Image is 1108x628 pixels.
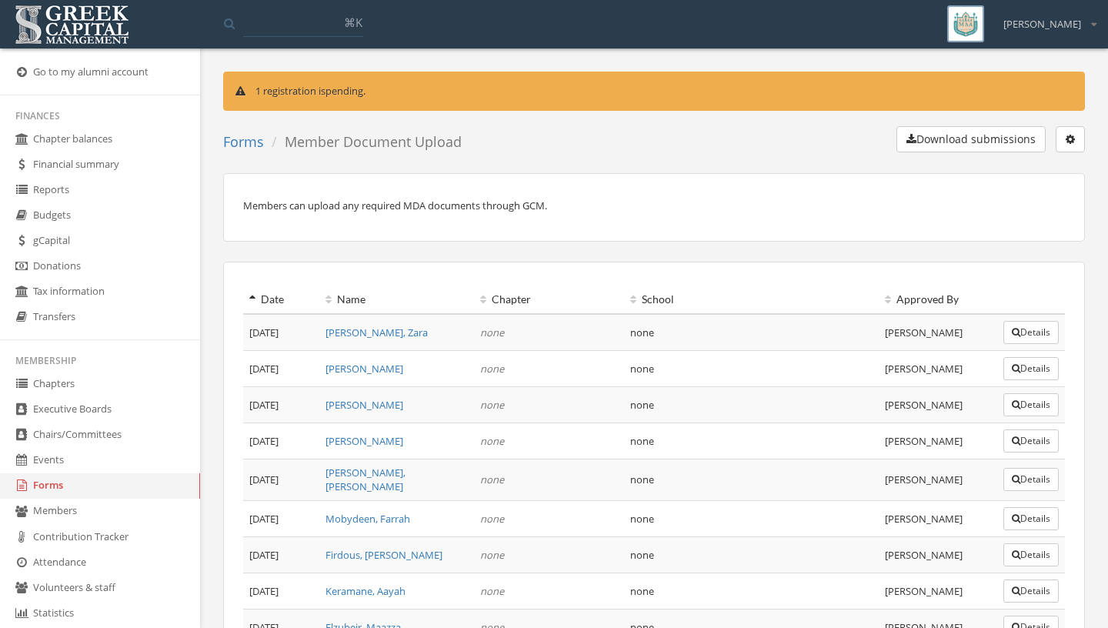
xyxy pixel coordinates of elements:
em: none [480,434,504,448]
a: [PERSON_NAME], Zara [325,326,428,339]
td: none [624,350,879,386]
span: [PERSON_NAME] [885,473,963,486]
button: Details [1003,543,1059,566]
a: Firdous, [PERSON_NAME] [325,548,442,562]
a: Mobydeen, Farrah [325,512,410,526]
td: [DATE] [243,459,319,500]
button: Details [1003,468,1059,491]
td: none [624,314,879,351]
div: [PERSON_NAME] [993,5,1096,32]
button: Details [1003,393,1059,416]
td: none [624,536,879,573]
p: Members can upload any required MDA documents through GCM. [243,197,1065,214]
li: Member Document Upload [264,132,462,152]
th: School [624,286,879,314]
td: none [624,386,879,423]
th: Name [319,286,473,314]
td: none [624,500,879,536]
em: none [480,512,504,526]
td: [DATE] [243,536,319,573]
td: [DATE] [243,500,319,536]
th: Chapter [474,286,624,314]
span: [PERSON_NAME] [885,584,963,598]
th: Date [243,286,319,314]
a: Forms [223,132,264,151]
th: Approved By [879,286,997,314]
button: Details [1003,429,1059,453]
em: none [480,548,504,562]
em: none [480,362,504,376]
span: 1 registration [255,84,316,98]
button: Details [1003,580,1059,603]
td: none [624,573,879,609]
span: [PERSON_NAME] [885,548,963,562]
a: [PERSON_NAME] [325,434,403,448]
td: [DATE] [243,386,319,423]
td: [DATE] [243,350,319,386]
em: none [480,398,504,412]
button: Details [1003,507,1059,530]
a: [PERSON_NAME], [PERSON_NAME] [325,466,405,494]
div: is pending. [223,72,1085,111]
span: [PERSON_NAME] [885,398,963,412]
button: Details [1003,321,1059,344]
em: none [480,584,504,598]
em: none [480,326,504,339]
em: none [480,473,504,486]
a: Keramane, Aayah [325,584,405,598]
span: [PERSON_NAME] [885,326,963,339]
a: [PERSON_NAME] [325,398,403,412]
span: ⌘K [344,15,362,30]
td: [DATE] [243,423,319,459]
td: [DATE] [243,314,319,351]
span: [PERSON_NAME] [1003,17,1081,32]
button: Download submissions [896,126,1046,152]
span: [PERSON_NAME] [885,362,963,376]
td: none [624,423,879,459]
td: none [624,459,879,500]
button: Details [1003,357,1059,380]
td: [DATE] [243,573,319,609]
span: [PERSON_NAME] [885,434,963,448]
a: [PERSON_NAME] [325,362,403,376]
span: [PERSON_NAME] [885,512,963,526]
